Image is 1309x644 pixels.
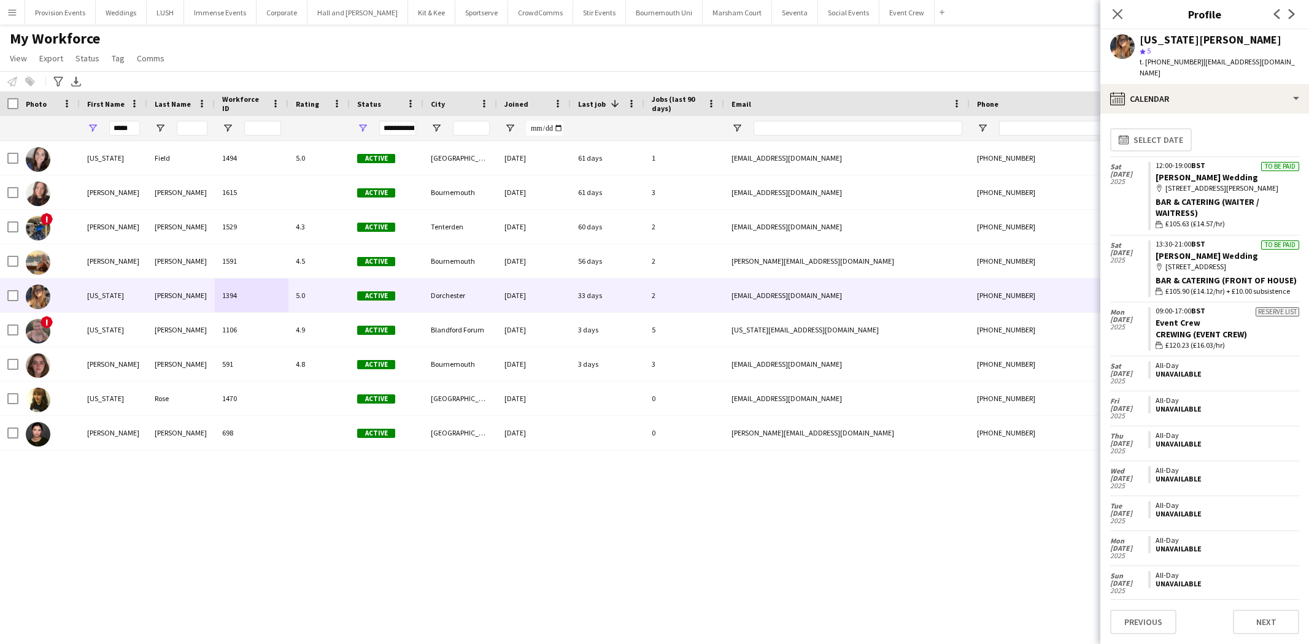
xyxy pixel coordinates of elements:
[357,326,395,335] span: Active
[504,123,515,134] button: Open Filter Menu
[970,141,1127,175] div: [PHONE_NUMBER]
[26,99,47,109] span: Photo
[571,347,644,381] div: 3 days
[288,278,350,312] div: 5.0
[215,347,288,381] div: 591
[215,175,288,209] div: 1615
[1191,239,1205,248] span: BST
[1148,501,1299,518] app-crew-unavailable-period: All-Day
[423,278,497,312] div: Dorchester
[423,313,497,347] div: Blandford Forum
[644,347,724,381] div: 3
[970,381,1127,415] div: [PHONE_NUMBER]
[71,50,104,66] a: Status
[51,74,66,89] app-action-btn: Advanced filters
[288,141,350,175] div: 5.0
[288,210,350,243] div: 4.3
[357,99,381,109] span: Status
[724,313,970,347] div: [US_STATE][EMAIL_ADDRESS][DOMAIN_NAME]
[357,257,395,266] span: Active
[5,50,32,66] a: View
[147,175,215,209] div: [PERSON_NAME]
[25,1,96,25] button: Provision Events
[1110,323,1148,331] span: 2025
[26,319,50,343] img: Georgia Griffiths-Alner
[1110,432,1148,440] span: Thu
[1110,572,1148,580] span: Sun
[80,278,147,312] div: [US_STATE]
[1156,545,1294,553] div: Unavailable
[1100,6,1309,22] h3: Profile
[1110,447,1148,454] span: 2025
[1110,256,1148,264] span: 2025
[288,313,350,347] div: 4.9
[497,175,571,209] div: [DATE]
[497,381,571,415] div: [DATE]
[732,99,751,109] span: Email
[307,1,408,25] button: Hall and [PERSON_NAME]
[215,244,288,278] div: 1591
[96,1,147,25] button: Weddings
[1156,240,1299,248] div: 13:30-21:00
[147,244,215,278] div: [PERSON_NAME]
[431,99,445,109] span: City
[527,121,563,136] input: Joined Filter Input
[1110,377,1148,385] span: 2025
[1110,178,1148,185] span: 2025
[80,416,147,450] div: [PERSON_NAME]
[1191,161,1205,170] span: BST
[626,1,703,25] button: Bournemouth Uni
[1156,172,1258,183] a: [PERSON_NAME] Wedding
[497,347,571,381] div: [DATE]
[1140,57,1295,77] span: | [EMAIL_ADDRESS][DOMAIN_NAME]
[644,278,724,312] div: 2
[1156,475,1294,483] div: Unavailable
[571,175,644,209] div: 61 days
[288,347,350,381] div: 4.8
[423,416,497,450] div: [GEOGRAPHIC_DATA]
[508,1,573,25] button: CrowdComms
[724,141,970,175] div: [EMAIL_ADDRESS][DOMAIN_NAME]
[497,313,571,347] div: [DATE]
[970,210,1127,243] div: [PHONE_NUMBER]
[497,210,571,243] div: [DATE]
[215,381,288,415] div: 1470
[26,182,50,206] img: Georgina Arnold
[1256,307,1299,316] div: Reserve list
[970,175,1127,209] div: [PHONE_NUMBER]
[155,99,191,109] span: Last Name
[1156,580,1294,588] div: Unavailable
[423,141,497,175] div: [GEOGRAPHIC_DATA]
[132,50,169,66] a: Comms
[244,121,281,136] input: Workforce ID Filter Input
[408,1,455,25] button: Kit & Kee
[423,347,497,381] div: Bournemouth
[357,291,395,301] span: Active
[455,1,508,25] button: Sportserve
[1156,510,1294,518] div: Unavailable
[1110,163,1148,171] span: Sat
[970,313,1127,347] div: [PHONE_NUMBER]
[80,175,147,209] div: [PERSON_NAME]
[1233,610,1299,634] button: Next
[222,123,233,134] button: Open Filter Menu
[147,141,215,175] div: Field
[1148,571,1299,588] app-crew-unavailable-period: All-Day
[977,99,998,109] span: Phone
[724,278,970,312] div: [EMAIL_ADDRESS][DOMAIN_NAME]
[80,347,147,381] div: [PERSON_NAME]
[257,1,307,25] button: Corporate
[1156,405,1294,413] div: Unavailable
[644,175,724,209] div: 3
[215,210,288,243] div: 1529
[1110,316,1148,323] span: [DATE]
[652,94,702,113] span: Jobs (last 90 days)
[26,147,50,172] img: Georgia Field
[215,416,288,450] div: 698
[147,1,184,25] button: LUSH
[147,313,215,347] div: [PERSON_NAME]
[26,353,50,378] img: Georgie Marx
[1156,196,1299,218] div: Bar & Catering (Waiter / waitress)
[10,29,100,48] span: My Workforce
[107,50,129,66] a: Tag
